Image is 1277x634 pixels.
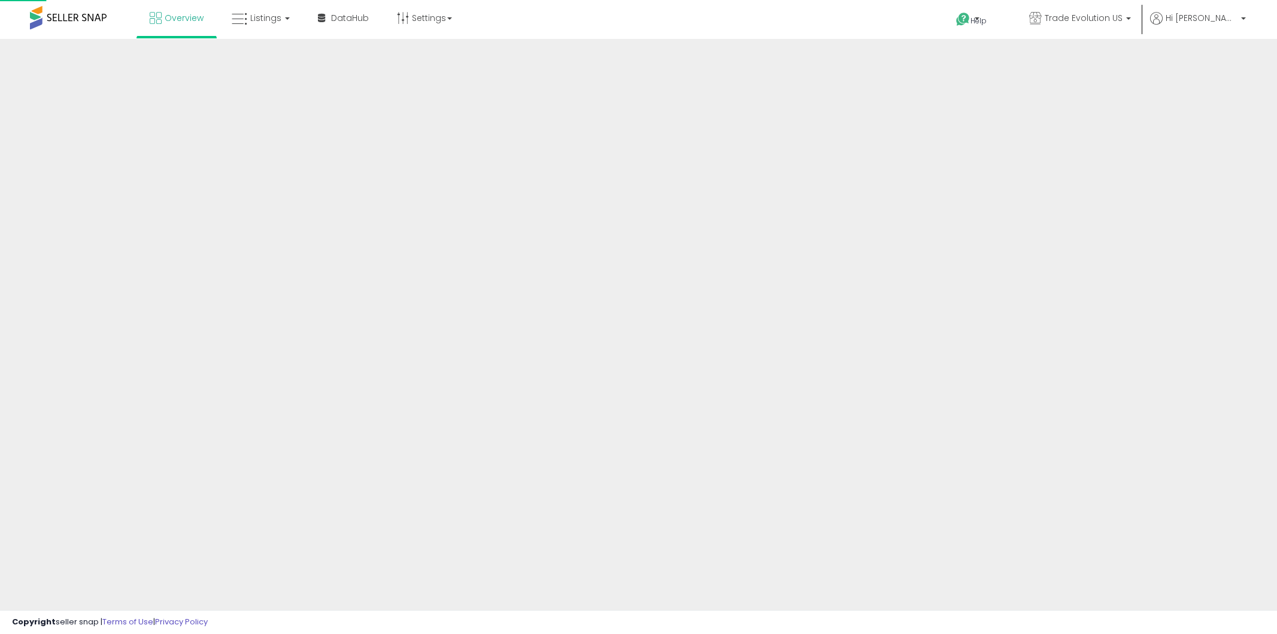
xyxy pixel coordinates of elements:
[947,3,1010,39] a: Help
[956,12,970,27] i: Get Help
[1166,12,1237,24] span: Hi [PERSON_NAME]
[970,16,987,26] span: Help
[165,12,204,24] span: Overview
[250,12,281,24] span: Listings
[1150,12,1246,39] a: Hi [PERSON_NAME]
[331,12,369,24] span: DataHub
[1045,12,1123,24] span: Trade Evolution US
